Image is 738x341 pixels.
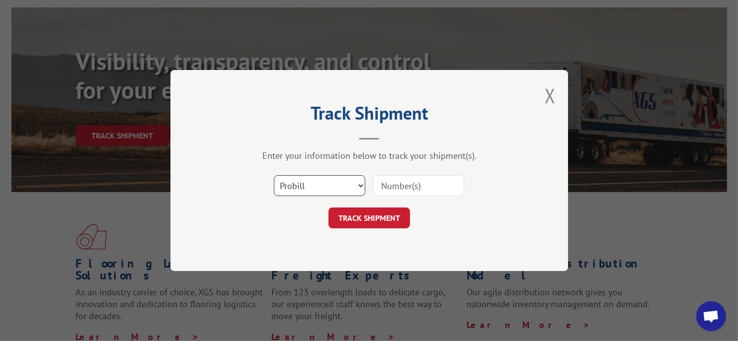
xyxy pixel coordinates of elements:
button: TRACK SHIPMENT [328,207,410,228]
div: Enter your information below to track your shipment(s). [220,150,518,161]
input: Number(s) [373,175,464,196]
div: Open chat [696,301,726,331]
button: Close modal [545,82,556,109]
h2: Track Shipment [220,106,518,125]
